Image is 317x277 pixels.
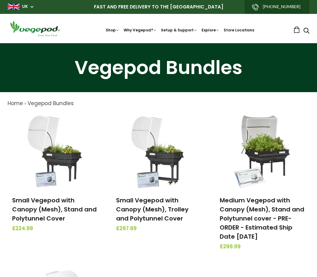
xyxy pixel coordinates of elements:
[106,27,119,33] a: Shop
[25,100,26,107] span: ›
[8,58,309,77] h1: Vegepod Bundles
[220,243,305,251] span: £299.99
[303,28,309,34] a: Search
[8,100,23,107] a: Home
[12,196,97,223] a: Small Vegepod with Canopy (Mesh), Stand and Polytunnel Cover
[8,100,309,108] nav: breadcrumbs
[224,27,254,33] a: Store Locations
[8,20,62,37] img: Vegepod
[116,225,201,233] span: £297.99
[8,4,20,10] img: gb_large.png
[161,27,197,33] a: Setup & Support
[12,225,97,233] span: £224.99
[28,100,74,107] a: Vegepod Bundles
[231,114,294,189] img: Medium Vegepod with Canopy (Mesh), Stand and Polytunnel cover - PRE-ORDER - Estimated Ship Date A...
[124,27,157,33] a: Why Vegepod?
[127,114,190,189] img: Small Vegepod with Canopy (Mesh), Trolley and Polytunnel Cover
[202,27,219,33] a: Explore
[220,196,304,241] a: Medium Vegepod with Canopy (Mesh), Stand and Polytunnel cover - PRE-ORDER - Estimated Ship Date [...
[23,114,86,189] img: Small Vegepod with Canopy (Mesh), Stand and Polytunnel Cover
[22,4,28,10] a: UK
[116,196,189,223] a: Small Vegepod with Canopy (Mesh), Trolley and Polytunnel Cover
